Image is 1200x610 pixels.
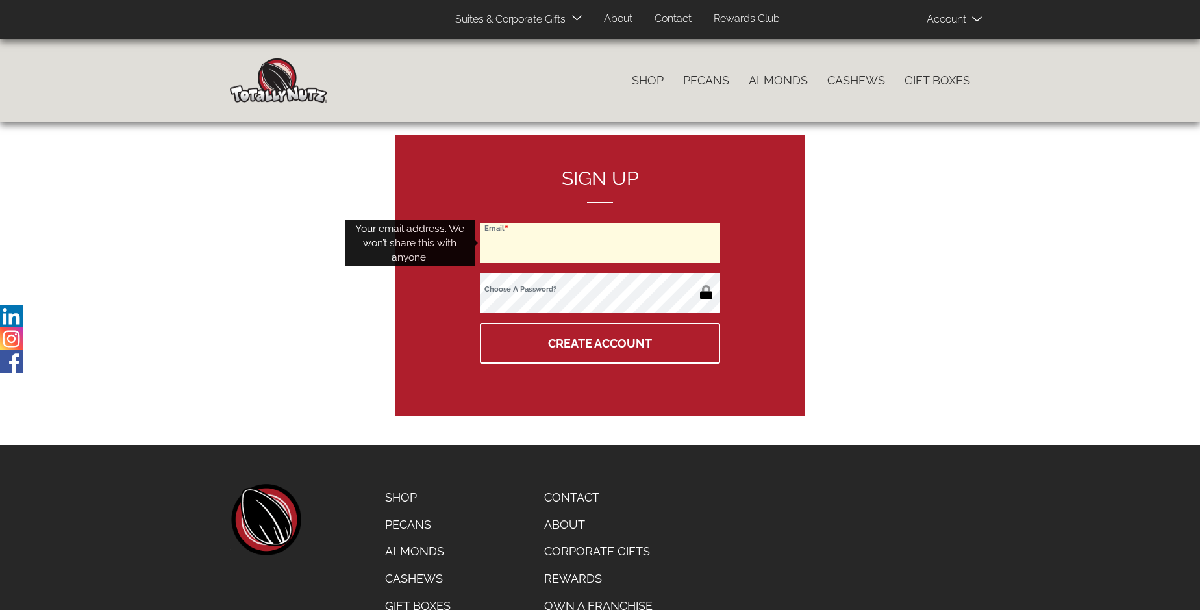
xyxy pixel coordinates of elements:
a: Almonds [375,538,460,565]
div: Your email address. We won’t share this with anyone. [345,220,475,267]
a: home [230,484,301,555]
button: Create Account [480,323,720,364]
a: Pecans [673,67,739,94]
a: Shop [622,67,673,94]
a: Gift Boxes [895,67,980,94]
a: Rewards Club [704,6,790,32]
a: Cashews [818,67,895,94]
a: Almonds [739,67,818,94]
a: Corporate Gifts [534,538,662,565]
a: About [534,511,662,539]
a: Contact [645,6,701,32]
input: Email [480,223,720,263]
img: Home [230,58,327,103]
a: Contact [534,484,662,511]
a: Pecans [375,511,460,539]
a: About [594,6,642,32]
h2: Sign up [480,168,720,203]
a: Rewards [534,565,662,592]
a: Shop [375,484,460,511]
a: Cashews [375,565,460,592]
a: Suites & Corporate Gifts [445,7,569,32]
